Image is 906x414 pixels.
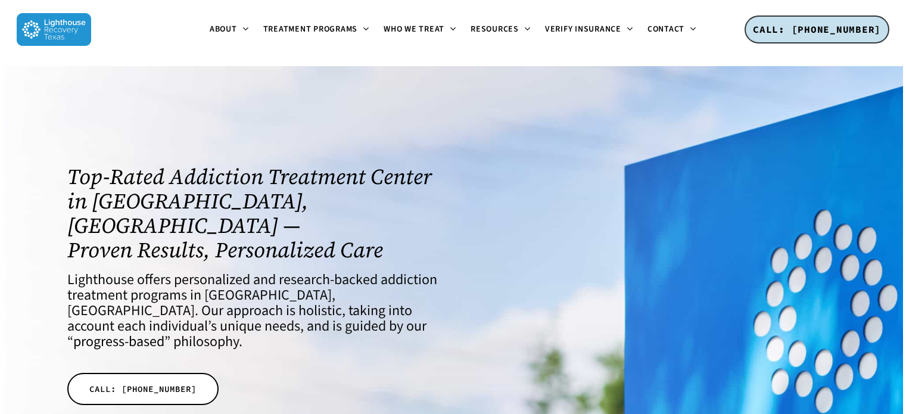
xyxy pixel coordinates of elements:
[17,13,91,46] img: Lighthouse Recovery Texas
[463,25,538,35] a: Resources
[210,23,237,35] span: About
[73,331,164,352] a: progress-based
[753,23,881,35] span: CALL: [PHONE_NUMBER]
[384,23,444,35] span: Who We Treat
[538,25,640,35] a: Verify Insurance
[376,25,463,35] a: Who We Treat
[545,23,621,35] span: Verify Insurance
[67,272,437,350] h4: Lighthouse offers personalized and research-backed addiction treatment programs in [GEOGRAPHIC_DA...
[89,383,197,395] span: CALL: [PHONE_NUMBER]
[256,25,377,35] a: Treatment Programs
[745,15,889,44] a: CALL: [PHONE_NUMBER]
[647,23,684,35] span: Contact
[67,373,219,405] a: CALL: [PHONE_NUMBER]
[471,23,519,35] span: Resources
[203,25,256,35] a: About
[67,164,437,262] h1: Top-Rated Addiction Treatment Center in [GEOGRAPHIC_DATA], [GEOGRAPHIC_DATA] — Proven Results, Pe...
[263,23,358,35] span: Treatment Programs
[640,25,703,35] a: Contact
